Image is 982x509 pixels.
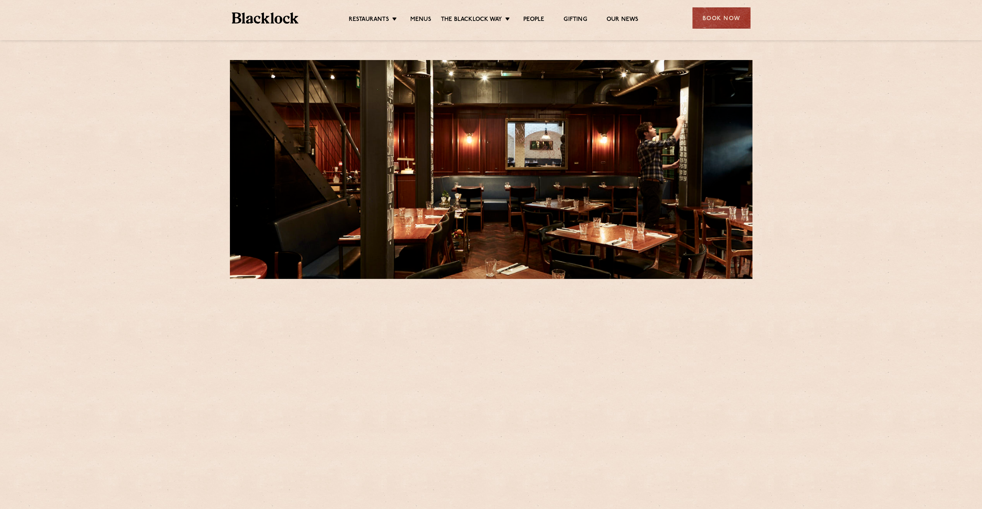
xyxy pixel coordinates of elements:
a: The Blacklock Way [441,16,502,24]
div: Book Now [692,7,751,29]
img: BL_Textured_Logo-footer-cropped.svg [232,12,299,24]
a: Our News [607,16,639,24]
a: Restaurants [349,16,389,24]
a: Gifting [564,16,587,24]
a: People [523,16,544,24]
a: Menus [410,16,431,24]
